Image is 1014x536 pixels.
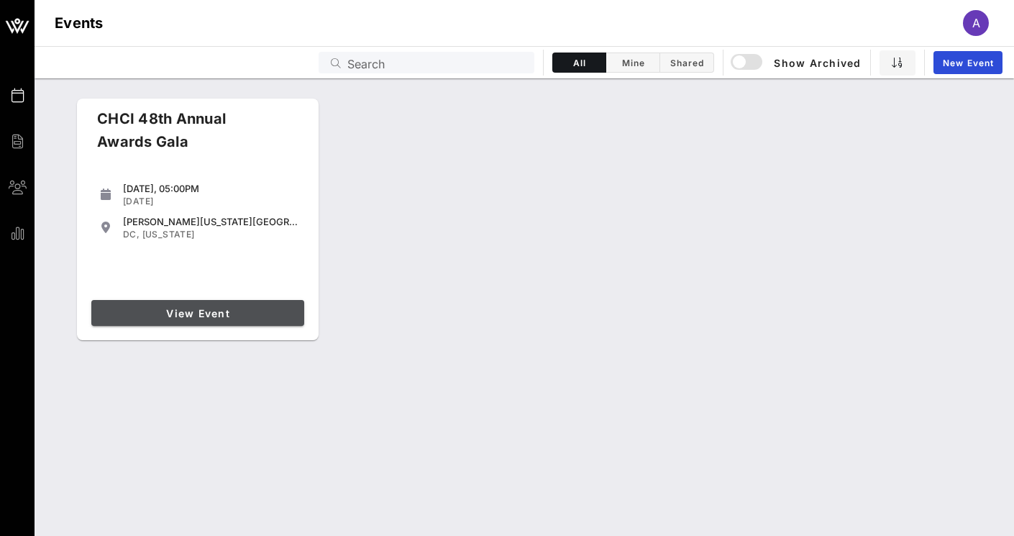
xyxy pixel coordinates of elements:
[615,58,651,68] span: Mine
[55,12,104,35] h1: Events
[123,216,298,227] div: [PERSON_NAME][US_STATE][GEOGRAPHIC_DATA]
[86,107,288,165] div: CHCI 48th Annual Awards Gala
[732,50,862,76] button: Show Archived
[552,53,606,73] button: All
[123,183,298,194] div: [DATE], 05:00PM
[606,53,660,73] button: Mine
[660,53,714,73] button: Shared
[942,58,994,68] span: New Event
[97,307,298,319] span: View Event
[91,300,304,326] a: View Event
[733,54,861,71] span: Show Archived
[972,16,980,30] span: A
[562,58,597,68] span: All
[123,229,140,240] span: DC,
[933,51,1002,74] a: New Event
[963,10,989,36] div: A
[142,229,195,240] span: [US_STATE]
[669,58,705,68] span: Shared
[123,196,298,207] div: [DATE]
